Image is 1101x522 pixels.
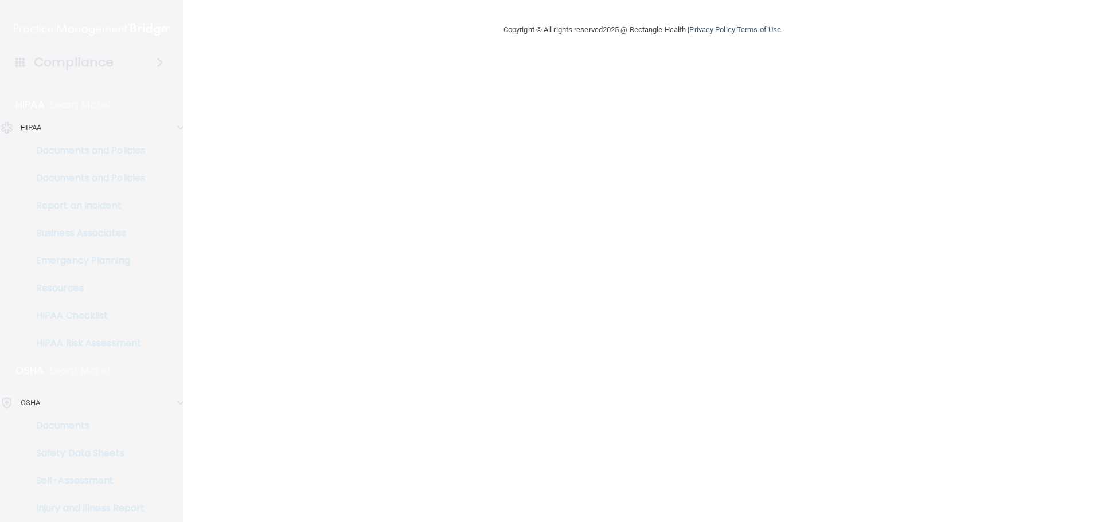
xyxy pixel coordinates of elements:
p: HIPAA [15,98,45,112]
a: Privacy Policy [689,25,735,34]
p: Business Associates [7,227,164,239]
p: HIPAA [21,121,42,135]
p: Safety Data Sheets [7,448,164,459]
h4: Compliance [34,54,114,70]
p: Self-Assessment [7,475,164,486]
p: Injury and Illness Report [7,503,164,514]
p: Documents [7,420,164,431]
p: Documents and Policies [7,172,164,184]
p: Resources [7,282,164,294]
p: Documents and Policies [7,145,164,156]
p: OSHA [21,396,40,410]
p: OSHA [15,364,44,378]
img: PMB logo [14,18,170,41]
a: Terms of Use [737,25,781,34]
p: HIPAA Checklist [7,310,164,321]
p: Emergency Planning [7,255,164,266]
div: Copyright © All rights reserved 2025 @ Rectangle Health | | [433,11,852,48]
p: Learn More! [50,98,111,112]
p: Learn More! [50,364,111,378]
p: Report an Incident [7,200,164,211]
p: HIPAA Risk Assessment [7,337,164,349]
